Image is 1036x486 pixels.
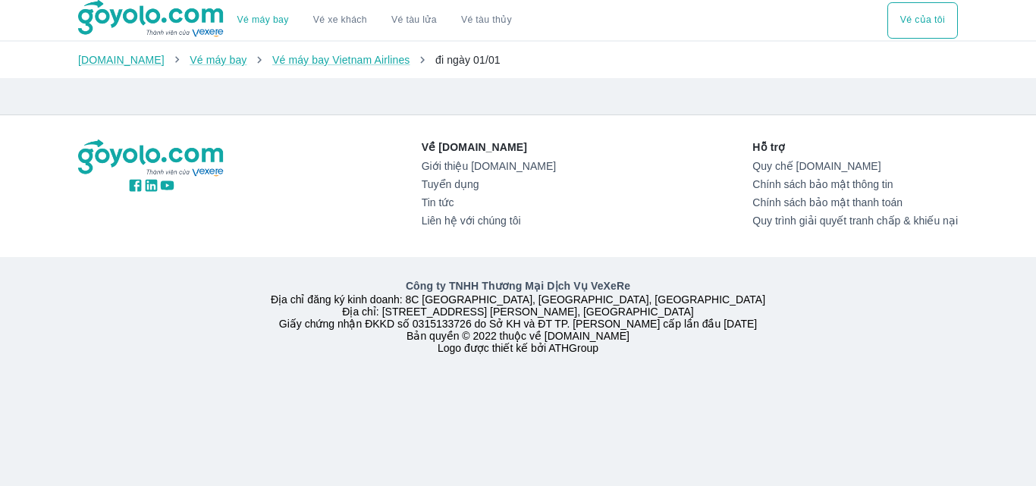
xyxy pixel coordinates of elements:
[422,196,556,209] a: Tin tức
[422,160,556,172] a: Giới thiệu [DOMAIN_NAME]
[752,178,958,190] a: Chính sách bảo mật thông tin
[422,215,556,227] a: Liên hệ với chúng tôi
[81,278,955,293] p: Công ty TNHH Thương Mại Dịch Vụ VeXeRe
[887,2,958,39] button: Vé của tôi
[887,2,958,39] div: choose transportation mode
[272,54,410,66] a: Vé máy bay Vietnam Airlines
[225,2,524,39] div: choose transportation mode
[78,52,958,67] nav: breadcrumb
[752,196,958,209] a: Chính sách bảo mật thanh toán
[449,2,524,39] button: Vé tàu thủy
[78,140,225,177] img: logo
[313,14,367,26] a: Vé xe khách
[752,160,958,172] a: Quy chế [DOMAIN_NAME]
[752,140,958,155] p: Hỗ trợ
[237,14,289,26] a: Vé máy bay
[422,178,556,190] a: Tuyển dụng
[422,140,556,155] p: Về [DOMAIN_NAME]
[190,54,246,66] a: Vé máy bay
[379,2,449,39] a: Vé tàu lửa
[435,54,501,66] span: đi ngày 01/01
[69,278,967,354] div: Địa chỉ đăng ký kinh doanh: 8C [GEOGRAPHIC_DATA], [GEOGRAPHIC_DATA], [GEOGRAPHIC_DATA] Địa chỉ: [...
[752,215,958,227] a: Quy trình giải quyết tranh chấp & khiếu nại
[78,54,165,66] a: [DOMAIN_NAME]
